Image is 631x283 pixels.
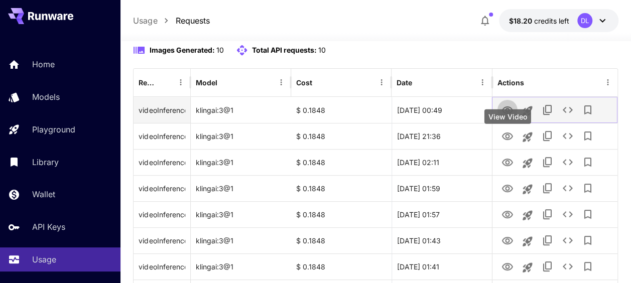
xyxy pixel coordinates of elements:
button: Launch in playground [518,153,538,173]
button: Add to library [578,204,598,224]
button: Copy TaskUUID [538,178,558,198]
div: View Video [484,109,531,124]
p: Library [32,156,59,168]
button: Launch in playground [518,179,538,199]
div: $ 0.1848 [291,227,392,253]
span: $18.20 [509,17,534,25]
button: Add to library [578,100,598,120]
button: View Video [497,152,518,172]
button: See details [558,204,578,224]
p: Usage [32,253,56,265]
button: Menu [274,75,288,89]
button: Sort [160,75,174,89]
span: Total API requests: [252,46,317,54]
button: Launch in playground [518,101,538,121]
p: API Keys [32,221,65,233]
div: 26 Aug, 2025 02:11 [392,149,492,175]
button: Copy TaskUUID [538,126,558,146]
button: See details [558,100,578,120]
button: Add to library [578,152,598,172]
div: klingai:3@1 [191,227,291,253]
div: klingai:3@1 [191,123,291,149]
div: 26 Aug, 2025 01:43 [392,227,492,253]
div: 26 Aug, 2025 01:41 [392,253,492,279]
div: $18.1959 [509,16,569,26]
div: klingai:3@1 [191,253,291,279]
div: Click to copy prompt [139,202,185,227]
span: Images Generated: [149,46,214,54]
button: Copy TaskUUID [538,204,558,224]
div: Request [139,78,159,87]
nav: breadcrumb [133,15,209,27]
button: Menu [601,75,615,89]
button: View Video [497,99,518,120]
button: View Video [497,256,518,276]
div: $ 0.1848 [291,123,392,149]
button: Launch in playground [518,231,538,251]
button: Copy TaskUUID [538,152,558,172]
div: 26 Aug, 2025 01:57 [392,201,492,227]
span: 10 [216,46,224,54]
div: klingai:3@1 [191,97,291,123]
p: Models [32,91,60,103]
button: Add to library [578,126,598,146]
p: Home [32,58,55,70]
div: klingai:3@1 [191,175,291,201]
p: Wallet [32,188,55,200]
a: Requests [175,15,209,27]
button: Menu [374,75,389,89]
button: View Video [497,125,518,146]
button: Sort [413,75,427,89]
button: See details [558,152,578,172]
button: See details [558,178,578,198]
div: 30 Aug, 2025 21:36 [392,123,492,149]
button: $18.1959DL [499,9,618,32]
button: See details [558,256,578,276]
a: Usage [133,15,157,27]
span: 10 [318,46,326,54]
span: credits left [534,17,569,25]
button: View Video [497,230,518,250]
button: Menu [174,75,188,89]
div: Date [397,78,412,87]
button: View Video [497,204,518,224]
button: Copy TaskUUID [538,100,558,120]
button: Sort [218,75,232,89]
div: Click to copy prompt [139,150,185,175]
div: $ 0.1848 [291,201,392,227]
button: Copy TaskUUID [538,256,558,276]
div: Actions [497,78,524,87]
div: 26 Aug, 2025 01:59 [392,175,492,201]
p: Playground [32,123,75,135]
div: Click to copy prompt [139,123,185,149]
div: $ 0.1848 [291,175,392,201]
button: Sort [313,75,327,89]
button: Launch in playground [518,257,538,277]
button: Add to library [578,256,598,276]
button: Add to library [578,230,598,250]
div: Click to copy prompt [139,228,185,253]
button: Launch in playground [518,205,538,225]
button: Launch in playground [518,127,538,147]
div: $ 0.1848 [291,97,392,123]
div: klingai:3@1 [191,149,291,175]
button: Copy TaskUUID [538,230,558,250]
button: Menu [475,75,489,89]
div: $ 0.1848 [291,149,392,175]
button: See details [558,126,578,146]
button: See details [558,230,578,250]
button: Add to library [578,178,598,198]
div: Click to copy prompt [139,97,185,123]
div: DL [577,13,592,28]
button: View Video [497,178,518,198]
div: Click to copy prompt [139,254,185,279]
div: Cost [296,78,312,87]
div: klingai:3@1 [191,201,291,227]
div: Click to copy prompt [139,176,185,201]
div: $ 0.1848 [291,253,392,279]
div: Model [196,78,217,87]
div: 01 Sep, 2025 00:49 [392,97,492,123]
